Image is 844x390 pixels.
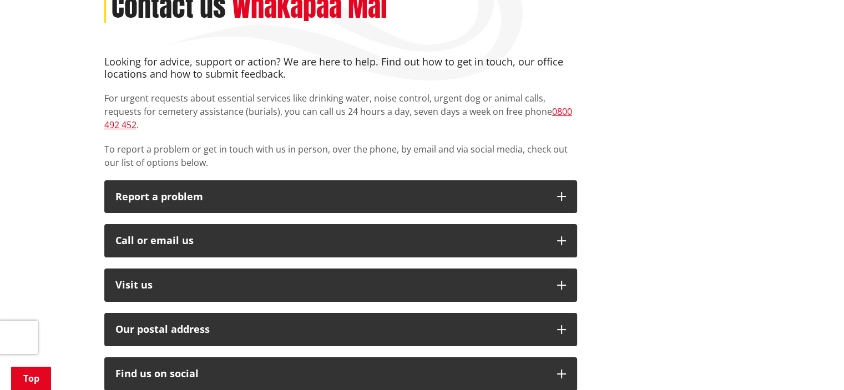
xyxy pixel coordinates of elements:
[104,224,577,257] button: Call or email us
[104,105,572,131] a: 0800 492 452
[115,324,546,335] h2: Our postal address
[104,313,577,346] button: Our postal address
[104,180,577,214] button: Report a problem
[115,368,546,379] div: Find us on social
[115,191,546,202] p: Report a problem
[104,143,577,169] p: To report a problem or get in touch with us in person, over the phone, by email and via social me...
[104,56,577,80] h4: Looking for advice, support or action? We are here to help. Find out how to get in touch, our off...
[115,280,546,291] p: Visit us
[11,367,51,390] a: Top
[104,269,577,302] button: Visit us
[104,92,577,131] p: For urgent requests about essential services like drinking water, noise control, urgent dog or an...
[793,343,833,383] iframe: Messenger Launcher
[115,235,546,246] div: Call or email us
